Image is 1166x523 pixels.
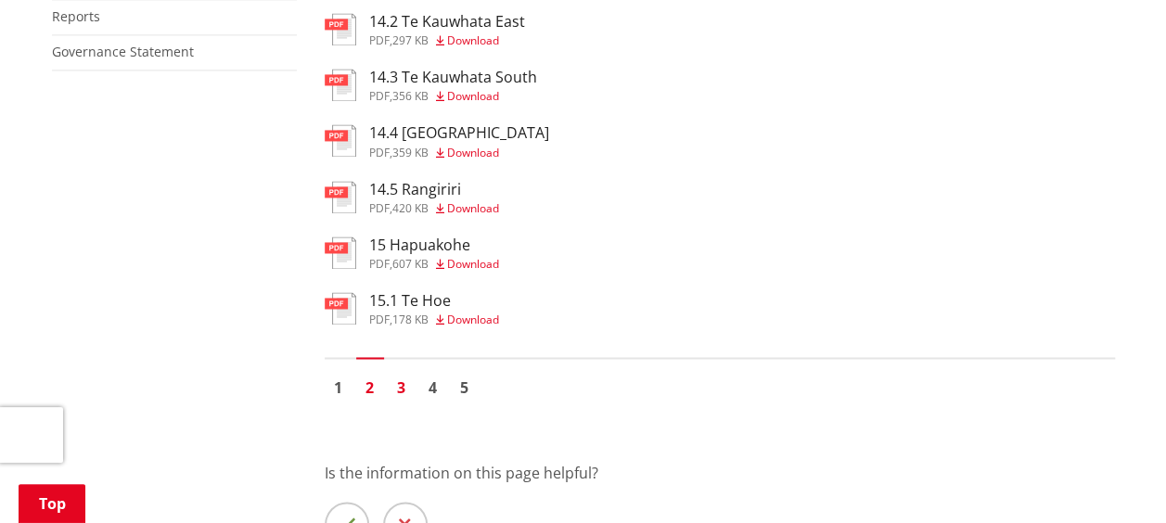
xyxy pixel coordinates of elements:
[325,292,499,325] a: 15.1 Te Hoe pdf,178 KB Download
[392,312,429,327] span: 178 KB
[325,236,356,269] img: document-pdf.svg
[369,32,390,48] span: pdf
[369,292,499,310] h3: 15.1 Te Hoe
[392,256,429,272] span: 607 KB
[392,88,429,104] span: 356 KB
[388,373,416,401] a: Go to page 3
[325,236,499,270] a: 15 Hapuakohe pdf,607 KB Download
[52,7,100,25] a: Reports
[369,88,390,104] span: pdf
[369,181,499,198] h3: 14.5 Rangiriri
[447,256,499,272] span: Download
[392,32,429,48] span: 297 KB
[369,35,525,46] div: ,
[325,124,356,157] img: document-pdf.svg
[369,312,390,327] span: pdf
[52,43,194,60] a: Governance Statement
[369,147,549,159] div: ,
[325,373,352,401] a: Go to page 1
[419,373,447,401] a: Go to page 4
[325,13,356,45] img: document-pdf.svg
[325,292,356,325] img: document-pdf.svg
[325,69,356,101] img: document-pdf.svg
[325,124,549,158] a: 14.4 [GEOGRAPHIC_DATA] pdf,359 KB Download
[369,259,499,270] div: ,
[447,312,499,327] span: Download
[325,181,356,213] img: document-pdf.svg
[369,13,525,31] h3: 14.2 Te Kauwhata East
[325,69,537,102] a: 14.3 Te Kauwhata South pdf,356 KB Download
[325,357,1115,405] nav: Pagination
[369,256,390,272] span: pdf
[325,461,1115,483] p: Is the information on this page helpful?
[392,200,429,216] span: 420 KB
[356,373,384,401] a: Page 2
[369,203,499,214] div: ,
[447,88,499,104] span: Download
[325,181,499,214] a: 14.5 Rangiriri pdf,420 KB Download
[369,314,499,325] div: ,
[369,145,390,160] span: pdf
[369,200,390,216] span: pdf
[451,373,479,401] a: Go to page 5
[369,69,537,86] h3: 14.3 Te Kauwhata South
[369,236,499,254] h3: 15 Hapuakohe
[392,145,429,160] span: 359 KB
[19,484,85,523] a: Top
[447,32,499,48] span: Download
[369,124,549,142] h3: 14.4 [GEOGRAPHIC_DATA]
[1081,445,1147,512] iframe: Messenger Launcher
[447,145,499,160] span: Download
[369,91,537,102] div: ,
[325,13,525,46] a: 14.2 Te Kauwhata East pdf,297 KB Download
[447,200,499,216] span: Download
